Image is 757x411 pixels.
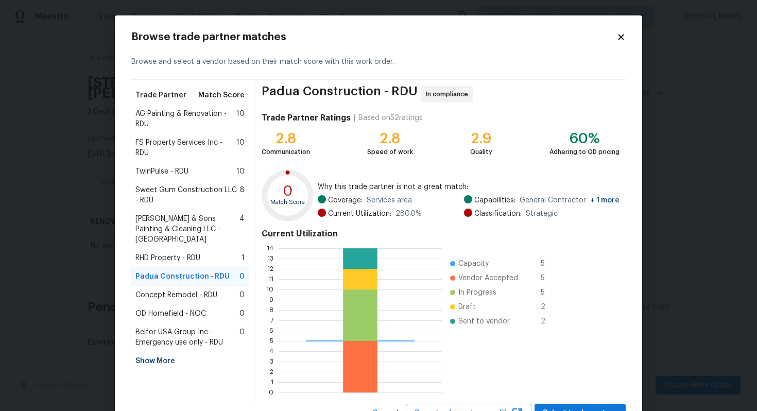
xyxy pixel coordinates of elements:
[240,185,245,205] span: 8
[242,253,245,263] span: 1
[395,209,422,219] span: 280.0 %
[367,147,413,157] div: Speed of work
[135,253,200,263] span: RHD Property - RDU
[541,273,557,283] span: 5
[135,271,230,282] span: Padua Construction - RDU
[266,286,273,293] text: 10
[135,90,186,100] span: Trade Partner
[262,133,310,144] div: 2.8
[269,297,273,303] text: 9
[239,327,245,348] span: 0
[239,290,245,300] span: 0
[267,255,273,262] text: 13
[458,287,496,298] span: In Progress
[269,389,273,396] text: 0
[135,214,239,245] span: [PERSON_NAME] & Sons Painting & Cleaning LLC - [GEOGRAPHIC_DATA]
[270,369,273,375] text: 2
[470,147,492,157] div: Quality
[541,287,557,298] span: 5
[474,195,515,205] span: Capabilities:
[135,290,217,300] span: Concept Remodel - RDU
[541,259,557,269] span: 5
[270,338,273,344] text: 5
[458,302,476,312] span: Draft
[262,86,418,102] span: Padua Construction - RDU
[131,44,626,80] div: Browse and select a vendor based on their match score with this work order.
[269,307,273,313] text: 8
[268,276,273,282] text: 11
[262,229,620,239] h4: Current Utilization
[283,184,293,198] text: 0
[236,109,245,129] span: 10
[474,209,522,219] span: Classification:
[328,209,391,219] span: Current Utilization:
[271,379,273,385] text: 1
[590,197,620,204] span: + 1 more
[135,309,206,319] span: OD Homefield - NOC
[262,113,351,123] h4: Trade Partner Ratings
[131,32,616,42] h2: Browse trade partner matches
[267,266,273,272] text: 12
[135,166,188,177] span: TwinPulse - RDU
[458,259,489,269] span: Capacity
[239,271,245,282] span: 0
[269,348,273,354] text: 4
[526,209,558,219] span: Strategic
[318,182,620,192] span: Why this trade partner is not a great match:
[367,133,413,144] div: 2.8
[520,195,620,205] span: General Contractor
[270,358,273,365] text: 3
[541,316,557,327] span: 2
[236,166,245,177] span: 10
[135,138,236,158] span: FS Property Services Inc - RDU
[267,245,273,251] text: 14
[549,147,620,157] div: Adhering to OD pricing
[270,317,273,323] text: 7
[236,138,245,158] span: 10
[135,185,240,205] span: Sweet Gum Construction LLC - RDU
[458,273,518,283] span: Vendor Accepted
[135,327,239,348] span: Belfor USA Group Inc-Emergency use only - RDU
[262,147,310,157] div: Communication
[239,214,245,245] span: 4
[239,309,245,319] span: 0
[351,113,358,123] div: |
[198,90,245,100] span: Match Score
[367,195,412,205] span: Services area
[541,302,557,312] span: 2
[135,109,236,129] span: AG Painting & Renovation - RDU
[358,113,423,123] div: Based on 52 ratings
[270,199,305,205] text: Match Score
[269,328,273,334] text: 6
[328,195,363,205] span: Coverage:
[131,352,249,370] div: Show More
[426,89,472,99] span: In compliance
[549,133,620,144] div: 60%
[458,316,510,327] span: Sent to vendor
[470,133,492,144] div: 2.9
